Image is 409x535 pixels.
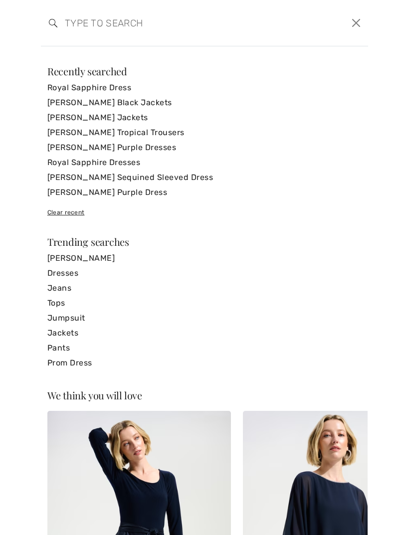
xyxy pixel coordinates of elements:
[49,19,57,27] img: search the website
[47,170,362,185] a: [PERSON_NAME] Sequined Sleeved Dress
[47,281,362,296] a: Jeans
[47,266,362,281] a: Dresses
[47,356,362,370] a: Prom Dress
[47,237,362,247] div: Trending searches
[47,296,362,311] a: Tops
[47,326,362,341] a: Jackets
[47,311,362,326] a: Jumpsuit
[47,110,362,125] a: [PERSON_NAME] Jackets
[47,80,362,95] a: Royal Sapphire Dress
[47,185,362,200] a: [PERSON_NAME] Purple Dress
[47,208,362,217] div: Clear recent
[47,155,362,170] a: Royal Sapphire Dresses
[57,8,282,38] input: TYPE TO SEARCH
[47,125,362,140] a: [PERSON_NAME] Tropical Trousers
[47,341,362,356] a: Pants
[47,140,362,155] a: [PERSON_NAME] Purple Dresses
[23,7,43,16] span: Help
[47,95,362,110] a: [PERSON_NAME] Black Jackets
[349,15,364,31] button: Close
[47,388,142,402] span: We think you will love
[47,66,362,76] div: Recently searched
[47,251,362,266] a: [PERSON_NAME]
